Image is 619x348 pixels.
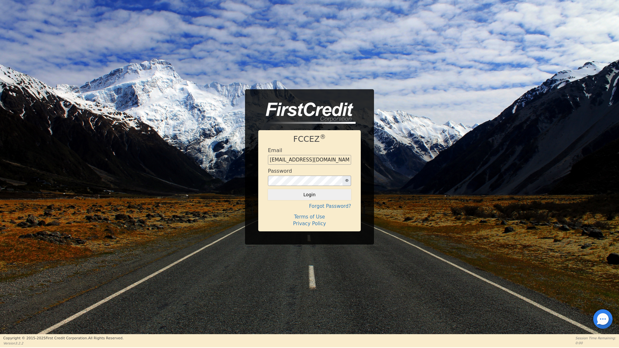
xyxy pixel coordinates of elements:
img: logo-CMu_cnol.png [258,102,356,124]
p: Copyright © 2015- 2025 First Credit Corporation. [3,336,123,341]
button: Login [268,189,351,200]
p: 0:00 [575,341,616,345]
h4: Privacy Policy [268,221,351,227]
input: Enter email [268,155,351,165]
p: Session Time Remaining: [575,336,616,341]
p: Version 3.2.2 [3,341,123,346]
h4: Password [268,168,292,174]
h4: Email [268,147,282,153]
h1: FCCEZ [268,134,351,144]
h4: Forgot Password? [268,203,351,209]
h4: Terms of Use [268,214,351,220]
input: password [268,176,343,186]
span: All Rights Reserved. [88,336,123,340]
sup: ® [320,133,326,140]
